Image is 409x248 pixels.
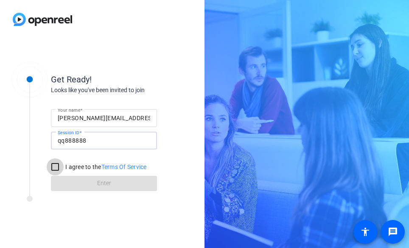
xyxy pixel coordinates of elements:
[51,73,221,86] div: Get Ready!
[58,107,80,113] mat-label: Your name
[360,227,370,237] mat-icon: accessibility
[101,163,147,170] a: Terms Of Service
[58,130,79,135] mat-label: Session ID
[64,163,147,171] label: I agree to the
[388,227,398,237] mat-icon: message
[51,86,221,95] div: Looks like you've been invited to join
